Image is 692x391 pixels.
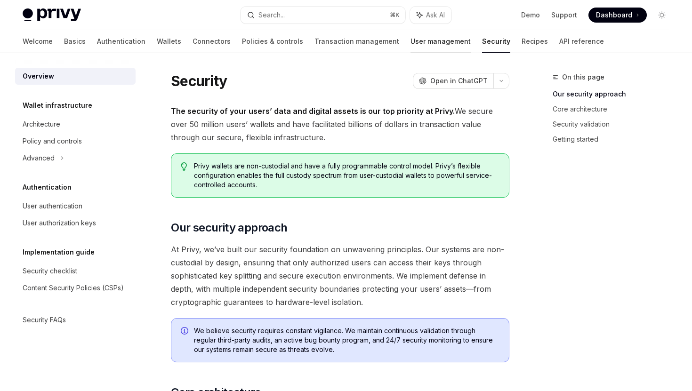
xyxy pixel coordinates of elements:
span: ⌘ K [390,11,400,19]
a: Policies & controls [242,30,303,53]
a: Security FAQs [15,311,136,328]
a: User authorization keys [15,215,136,231]
div: Overview [23,71,54,82]
div: Policy and controls [23,136,82,147]
div: User authorization keys [23,217,96,229]
div: Search... [258,9,285,21]
h1: Security [171,72,227,89]
span: Our security approach [171,220,287,235]
div: Architecture [23,119,60,130]
a: Wallets [157,30,181,53]
button: Search...⌘K [241,7,405,24]
a: Transaction management [314,30,399,53]
span: We believe security requires constant vigilance. We maintain continuous validation through regula... [194,326,499,354]
a: Overview [15,68,136,85]
span: On this page [562,72,604,83]
a: Architecture [15,116,136,133]
a: Basics [64,30,86,53]
a: Authentication [97,30,145,53]
button: Toggle dark mode [654,8,669,23]
span: Open in ChatGPT [430,76,488,86]
a: API reference [559,30,604,53]
span: Ask AI [426,10,445,20]
a: Demo [521,10,540,20]
span: Privy wallets are non-custodial and have a fully programmable control model. Privy’s flexible con... [194,161,499,190]
a: Connectors [193,30,231,53]
a: User authentication [15,198,136,215]
span: At Privy, we’ve built our security foundation on unwavering principles. Our systems are non-custo... [171,243,509,309]
a: Security validation [553,117,677,132]
a: Our security approach [553,87,677,102]
h5: Authentication [23,182,72,193]
span: Dashboard [596,10,632,20]
a: Welcome [23,30,53,53]
h5: Implementation guide [23,247,95,258]
button: Open in ChatGPT [413,73,493,89]
h5: Wallet infrastructure [23,100,92,111]
svg: Info [181,327,190,336]
div: Content Security Policies (CSPs) [23,282,124,294]
a: Recipes [522,30,548,53]
div: Advanced [23,152,55,164]
span: We secure over 50 million users’ wallets and have facilitated billions of dollars in transaction ... [171,104,509,144]
a: Security checklist [15,263,136,279]
a: Policy and controls [15,133,136,150]
a: Dashboard [588,8,647,23]
img: light logo [23,8,81,22]
strong: The security of your users’ data and digital assets is our top priority at Privy. [171,106,455,116]
a: Support [551,10,577,20]
div: User authentication [23,200,82,212]
a: Getting started [553,132,677,147]
button: Ask AI [410,7,451,24]
a: User management [410,30,471,53]
a: Core architecture [553,102,677,117]
a: Content Security Policies (CSPs) [15,279,136,296]
div: Security FAQs [23,314,66,326]
svg: Tip [181,162,187,171]
div: Security checklist [23,265,77,277]
a: Security [482,30,510,53]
